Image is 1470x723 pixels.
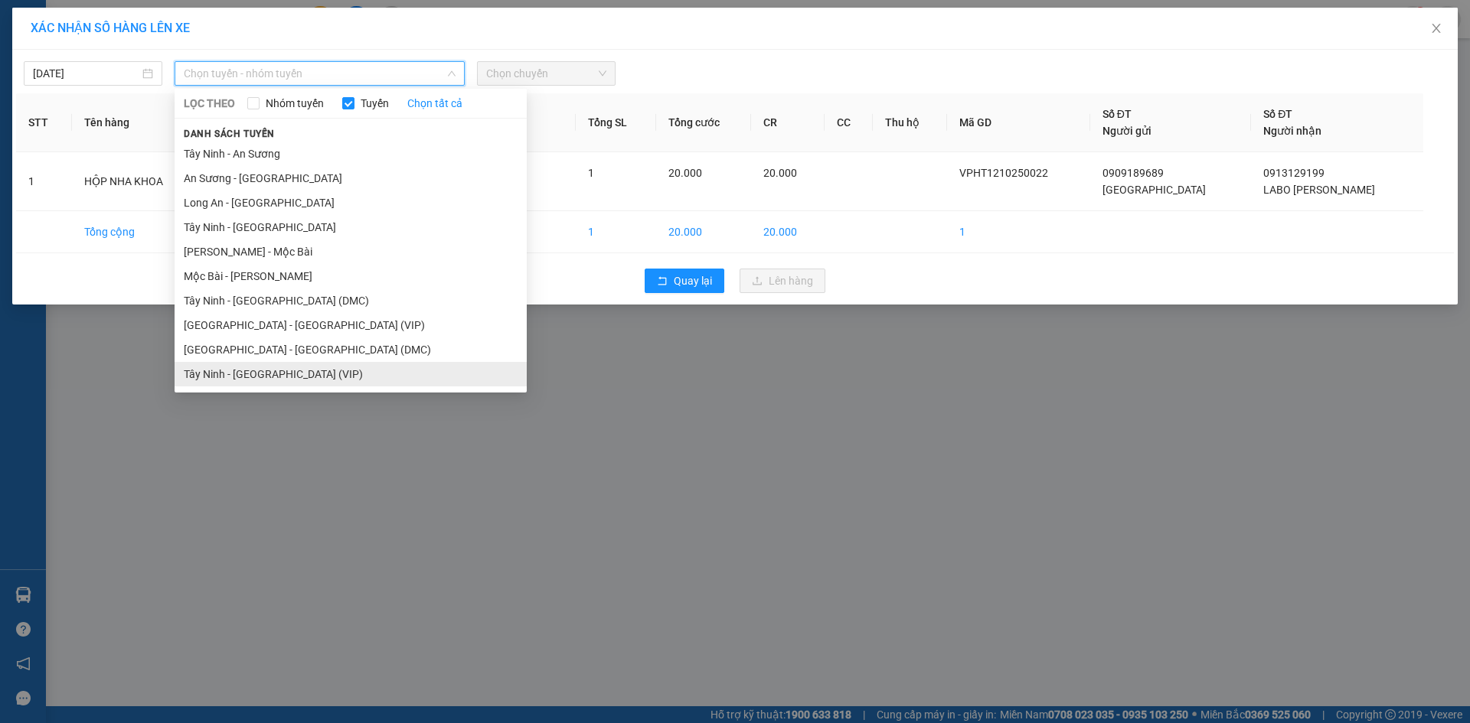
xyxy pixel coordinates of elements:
[947,211,1090,253] td: 1
[16,152,72,211] td: 1
[407,95,462,112] a: Chọn tất cả
[16,93,72,152] th: STT
[175,337,527,362] li: [GEOGRAPHIC_DATA] - [GEOGRAPHIC_DATA] (DMC)
[873,93,947,152] th: Thu hộ
[175,264,527,288] li: Mộc Bài - [PERSON_NAME]
[588,167,594,179] span: 1
[72,93,202,152] th: Tên hàng
[175,166,527,191] li: An Sương - [GEOGRAPHIC_DATA]
[175,142,527,166] li: Tây Ninh - An Sương
[751,211,825,253] td: 20.000
[72,211,202,253] td: Tổng cộng
[1102,167,1164,179] span: 0909189689
[33,65,139,82] input: 13/10/2025
[175,127,284,141] span: Danh sách tuyến
[31,21,190,35] span: XÁC NHẬN SỐ HÀNG LÊN XE
[763,167,797,179] span: 20.000
[1415,8,1458,50] button: Close
[656,93,752,152] th: Tổng cước
[184,62,456,85] span: Chọn tuyến - nhóm tuyến
[576,93,656,152] th: Tổng SL
[657,275,668,288] span: rollback
[175,191,527,215] li: Long An - [GEOGRAPHIC_DATA]
[751,93,825,152] th: CR
[1102,125,1151,137] span: Người gửi
[175,239,527,264] li: [PERSON_NAME] - Mộc Bài
[1263,125,1321,137] span: Người nhận
[1102,184,1206,196] span: [GEOGRAPHIC_DATA]
[72,152,202,211] td: HỘP NHA KHOA
[354,95,395,112] span: Tuyến
[447,69,456,78] span: down
[1263,108,1292,120] span: Số ĐT
[175,215,527,239] li: Tây Ninh - [GEOGRAPHIC_DATA]
[1263,184,1375,196] span: LABO [PERSON_NAME]
[947,93,1090,152] th: Mã GD
[645,269,724,293] button: rollbackQuay lại
[576,211,656,253] td: 1
[825,93,873,152] th: CC
[656,211,752,253] td: 20.000
[184,95,235,112] span: LỌC THEO
[486,62,606,85] span: Chọn chuyến
[1263,167,1325,179] span: 0913129199
[175,362,527,386] li: Tây Ninh - [GEOGRAPHIC_DATA] (VIP)
[1430,22,1442,34] span: close
[674,272,712,289] span: Quay lại
[740,269,825,293] button: uploadLên hàng
[175,313,527,337] li: [GEOGRAPHIC_DATA] - [GEOGRAPHIC_DATA] (VIP)
[959,167,1048,179] span: VPHT1210250022
[668,167,702,179] span: 20.000
[1102,108,1132,120] span: Số ĐT
[260,95,330,112] span: Nhóm tuyến
[175,288,527,313] li: Tây Ninh - [GEOGRAPHIC_DATA] (DMC)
